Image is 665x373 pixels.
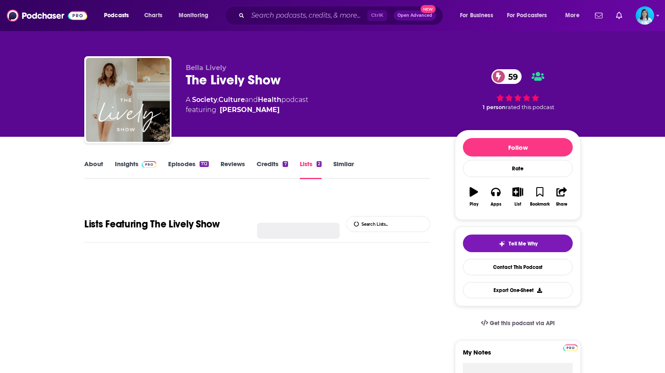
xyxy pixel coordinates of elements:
[460,10,493,21] span: For Business
[463,235,573,252] button: tell me why sparkleTell Me Why
[507,182,529,212] button: List
[248,9,367,22] input: Search podcasts, credits, & more...
[636,6,654,25] span: Logged in as ClarisseG
[217,96,218,104] span: ,
[463,259,573,275] a: Contact This Podcast
[563,343,578,351] a: Pro website
[463,348,573,363] label: My Notes
[454,9,504,22] button: open menu
[565,10,579,21] span: More
[463,160,573,177] div: Rate
[529,182,551,212] button: Bookmark
[218,96,245,104] a: Culture
[397,13,432,18] span: Open Advanced
[186,95,308,115] div: A podcast
[463,138,573,157] button: Follow
[84,216,220,232] h1: Lists Featuring The Lively Show
[499,240,505,247] img: tell me why sparkle
[142,161,156,168] img: Podchaser Pro
[563,344,578,351] img: Podchaser Pro
[551,182,573,212] button: Share
[173,9,219,22] button: open menu
[485,182,507,212] button: Apps
[463,282,573,298] button: Export One-Sheet
[186,64,226,72] span: Bella Lively
[491,69,522,84] a: 59
[556,202,567,207] div: Share
[463,182,485,212] button: Play
[483,104,506,110] span: 1 person
[500,69,522,84] span: 59
[283,161,288,167] div: 7
[144,10,162,21] span: Charts
[506,104,554,110] span: rated this podcast
[509,240,538,247] span: Tell Me Why
[333,160,354,179] a: Similar
[7,8,87,23] img: Podchaser - Follow, Share and Rate Podcasts
[501,9,559,22] button: open menu
[636,6,654,25] img: User Profile
[530,202,550,207] div: Bookmark
[490,320,555,327] span: Get this podcast via API
[300,160,322,179] a: Lists2
[317,161,322,167] div: 2
[86,58,170,142] img: The Lively Show
[257,160,288,179] a: Credits7
[474,313,561,334] a: Get this podcast via API
[592,8,606,23] a: Show notifications dropdown
[233,6,451,25] div: Search podcasts, credits, & more...
[200,161,209,167] div: 712
[84,160,103,179] a: About
[507,10,547,21] span: For Podcasters
[636,6,654,25] button: Show profile menu
[98,9,140,22] button: open menu
[367,10,387,21] span: Ctrl K
[394,10,436,21] button: Open AdvancedNew
[559,9,590,22] button: open menu
[104,10,129,21] span: Podcasts
[186,105,308,115] span: featuring
[139,9,167,22] a: Charts
[421,5,436,13] span: New
[514,202,521,207] div: List
[168,160,209,179] a: Episodes712
[455,64,581,116] div: 59 1 personrated this podcast
[221,160,245,179] a: Reviews
[115,160,156,179] a: InsightsPodchaser Pro
[192,96,217,104] a: Society
[258,96,281,104] a: Health
[179,10,208,21] span: Monitoring
[245,96,258,104] span: and
[470,202,478,207] div: Play
[613,8,626,23] a: Show notifications dropdown
[220,105,280,115] a: Jess Lively
[491,202,501,207] div: Apps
